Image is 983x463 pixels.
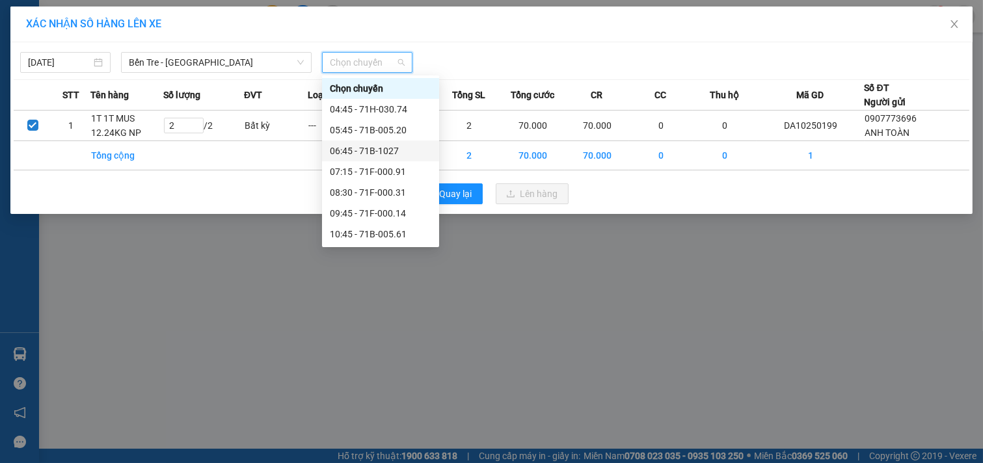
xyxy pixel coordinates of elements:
[244,111,308,141] td: Bất kỳ
[330,206,431,220] div: 09:45 - 71F-000.14
[90,111,163,141] td: 1T 1T MUS 12.24KG NP
[330,123,431,137] div: 05:45 - 71B-005.20
[591,88,602,102] span: CR
[511,88,554,102] span: Tổng cước
[10,84,101,112] span: Đã [PERSON_NAME] :
[565,111,628,141] td: 70.000
[654,88,666,102] span: CC
[496,183,569,204] button: uploadLên hàng
[129,53,304,72] span: Bến Tre - Sài Gòn
[10,84,101,127] div: 70.000
[62,88,79,102] span: STT
[297,59,304,66] span: down
[90,88,129,102] span: Tên hàng
[415,183,483,204] button: rollbackQuay lại
[565,141,628,170] td: 70.000
[437,141,501,170] td: 2
[693,111,757,141] td: 0
[865,127,910,138] span: ANH TOÀN
[797,88,824,102] span: Mã GD
[330,185,431,200] div: 08:30 - 71F-000.31
[308,88,349,102] span: Loại hàng
[163,111,244,141] td: / 2
[244,88,262,102] span: ĐVT
[501,141,565,170] td: 70.000
[330,53,405,72] span: Chọn chuyến
[330,102,431,116] div: 04:45 - 71H-030.74
[90,141,163,170] td: Tổng cộng
[949,19,960,29] span: close
[629,111,693,141] td: 0
[11,11,100,42] div: Trạm Đông Á
[440,187,472,201] span: Quay lại
[11,42,100,58] div: ANH TOÀN
[308,111,371,141] td: ---
[322,78,439,99] div: Chọn chuyến
[865,81,906,109] div: Số ĐT Người gửi
[936,7,973,43] button: Close
[865,113,917,124] span: 0907773696
[437,111,501,141] td: 2
[28,55,91,70] input: 12/10/2025
[330,81,431,96] div: Chọn chuyến
[330,165,431,179] div: 07:15 - 71F-000.91
[452,88,485,102] span: Tổng SL
[52,111,90,141] td: 1
[26,18,161,30] span: XÁC NHẬN SỐ HÀNG LÊN XE
[501,111,565,141] td: 70.000
[757,111,864,141] td: DA10250199
[757,141,864,170] td: 1
[11,12,31,26] span: Gửi:
[330,144,431,158] div: 06:45 - 71B-1027
[710,88,739,102] span: Thu hộ
[163,88,200,102] span: Số lượng
[109,40,213,56] div: TƯỜNG
[109,11,140,25] span: Nhận:
[693,141,757,170] td: 0
[109,11,213,40] div: [PERSON_NAME]
[330,227,431,241] div: 10:45 - 71B-005.61
[629,141,693,170] td: 0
